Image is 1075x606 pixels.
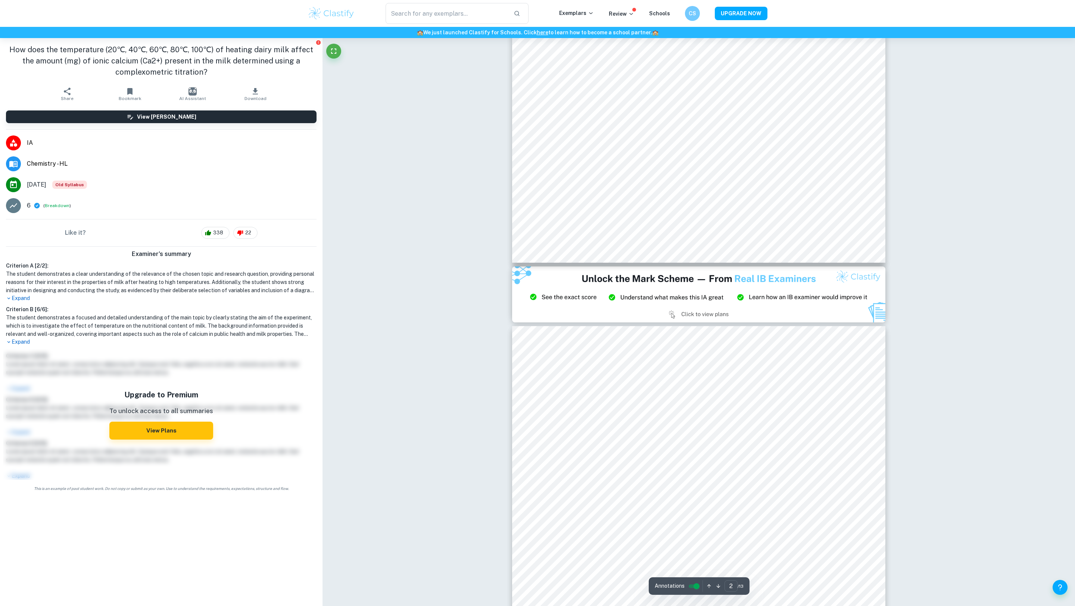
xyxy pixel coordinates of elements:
[27,180,46,189] span: [DATE]
[512,266,885,322] img: Ad
[52,181,87,189] div: Starting from the May 2025 session, the Chemistry IA requirements have changed. It's OK to refer ...
[685,6,700,21] button: CS
[209,229,227,237] span: 338
[6,313,317,338] h1: The student demonstrates a focused and detailed understanding of the main topic by clearly statin...
[119,96,141,101] span: Bookmark
[27,138,317,147] span: IA
[61,96,74,101] span: Share
[6,338,317,346] p: Expand
[6,44,317,78] h1: How does the temperature (20℃, 40℃, 60℃, 80℃, 100℃) of heating dairy milk affect the amount (mg) ...
[655,582,685,590] span: Annotations
[6,110,317,123] button: View [PERSON_NAME]
[326,44,341,59] button: Fullscreen
[109,422,213,440] button: View Plans
[233,227,258,239] div: 22
[1053,580,1068,595] button: Help and Feedback
[27,201,31,210] p: 6
[738,583,744,590] span: / 13
[45,202,69,209] button: Breakdown
[201,227,230,239] div: 338
[3,250,320,259] h6: Examiner's summary
[109,389,213,400] h5: Upgrade to Premium
[161,84,224,104] button: AI Assistant
[179,96,206,101] span: AI Assistant
[43,202,71,209] span: ( )
[52,181,87,189] span: Old Syllabus
[6,305,317,313] h6: Criterion B [ 6 / 6 ]:
[649,10,670,16] a: Schools
[559,9,594,17] p: Exemplars
[3,486,320,491] span: This is an example of past student work. Do not copy or submit as your own. Use to understand the...
[36,84,99,104] button: Share
[244,96,267,101] span: Download
[609,10,634,18] p: Review
[188,87,197,96] img: AI Assistant
[315,40,321,45] button: Report issue
[27,159,317,168] span: Chemistry - HL
[688,9,697,18] h6: CS
[224,84,287,104] button: Download
[715,7,767,20] button: UPGRADE NOW
[6,270,317,294] h1: The student demonstrates a clear understanding of the relevance of the chosen topic and research ...
[308,6,355,21] img: Clastify logo
[386,3,508,24] input: Search for any exemplars...
[109,406,213,416] p: To unlock access to all summaries
[652,29,658,35] span: 🏫
[1,28,1074,37] h6: We just launched Clastify for Schools. Click to learn how to become a school partner.
[6,262,317,270] h6: Criterion A [ 2 / 2 ]:
[6,294,317,302] p: Expand
[417,29,423,35] span: 🏫
[537,29,548,35] a: here
[241,229,255,237] span: 22
[99,84,161,104] button: Bookmark
[65,228,86,237] h6: Like it?
[137,113,196,121] h6: View [PERSON_NAME]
